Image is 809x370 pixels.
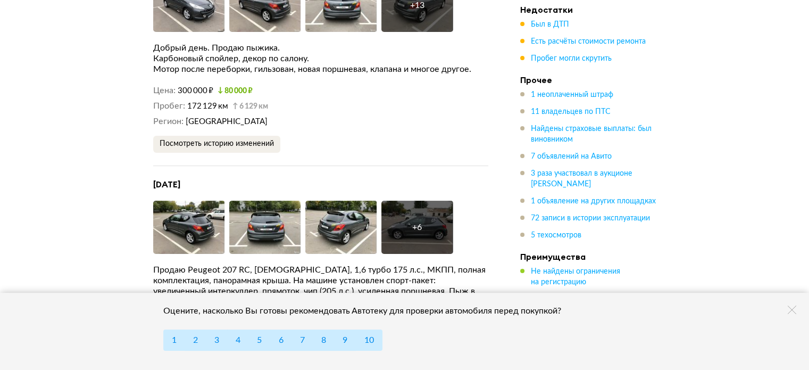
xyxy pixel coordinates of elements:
[412,222,422,233] div: + 6
[334,330,356,351] button: 9
[300,336,305,344] span: 7
[232,103,268,110] small: 6 129 км
[153,43,488,53] div: Добрый день. Продаю пыжика.
[153,116,184,127] dt: Регион
[236,336,240,344] span: 4
[187,102,228,110] span: 172 129 км
[153,64,488,75] div: Мотор после переборки, гильзован, новая поршневая, клапана и многое другое.
[520,4,669,15] h4: Недостатки
[257,336,262,344] span: 5
[153,136,280,153] button: Посмотреть историю изменений
[291,330,313,351] button: 7
[313,330,335,351] button: 8
[520,75,669,85] h4: Прочее
[364,336,373,344] span: 10
[163,330,185,351] button: 1
[227,330,249,351] button: 4
[153,53,488,64] div: Карбоновый спойлер, декор по салону.
[206,330,228,351] button: 3
[531,91,613,98] span: 1 неоплаченный штраф
[531,153,612,160] span: 7 объявлений на Авито
[193,336,198,344] span: 2
[178,87,213,95] span: 300 000 ₽
[160,140,274,147] span: Посмотреть историю изменений
[531,232,581,239] span: 5 техосмотров
[248,330,270,351] button: 5
[321,336,326,344] span: 8
[343,336,347,344] span: 9
[218,87,253,95] small: 80 000 ₽
[153,201,225,254] img: Car Photo
[531,268,620,286] span: Не найдены ограничения на регистрацию
[531,170,632,188] span: 3 раза участвовал в аукционе [PERSON_NAME]
[163,306,576,316] div: Оцените, насколько Вы готовы рекомендовать Автотеку для проверки автомобиля перед покупкой?
[279,336,283,344] span: 6
[185,330,206,351] button: 2
[531,21,569,28] span: Был в ДТП
[153,85,176,96] dt: Цена
[531,125,652,143] span: Найдены страховые выплаты: был виновником
[531,108,611,116] span: 11 владельцев по ПТС
[531,38,646,45] span: Есть расчёты стоимости ремонта
[186,118,268,126] span: [GEOGRAPHIC_DATA]
[153,179,488,190] h4: [DATE]
[531,215,650,222] span: 72 записи в истории эксплуатации
[270,330,292,351] button: 6
[214,336,219,344] span: 3
[153,265,488,307] div: Продаю Peugeot 207 RC, [DEMOGRAPHIC_DATA], 1,6 турбо 175 л.с., МКПП, полная комплектация, панорам...
[531,198,656,205] span: 1 объявление на других площадках
[520,251,669,262] h4: Преимущества
[355,330,382,351] button: 10
[531,55,612,62] span: Пробег могли скрутить
[305,201,377,254] img: Car Photo
[172,336,177,344] span: 1
[229,201,301,254] img: Car Photo
[153,101,185,112] dt: Пробег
